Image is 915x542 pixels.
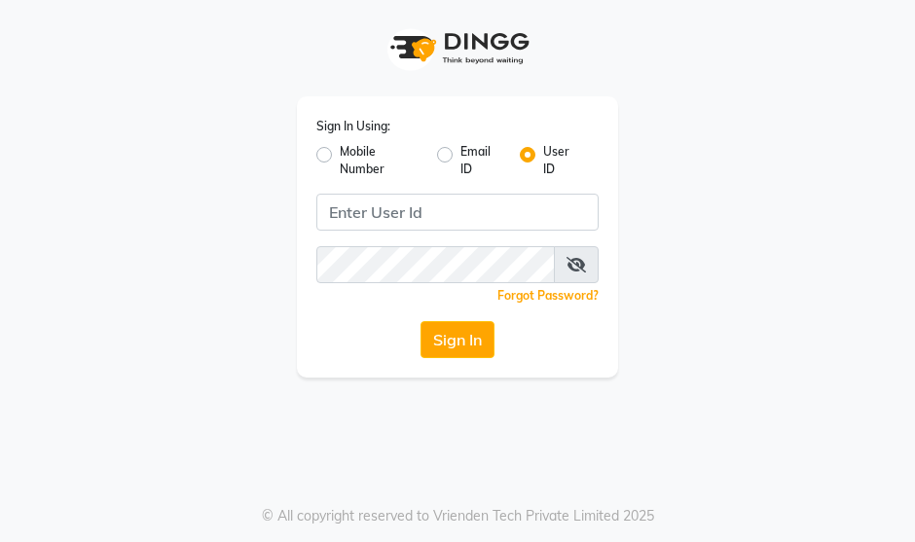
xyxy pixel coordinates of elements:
input: Username [316,194,599,231]
label: Mobile Number [340,143,421,178]
label: User ID [543,143,583,178]
img: logo1.svg [380,19,535,77]
label: Email ID [460,143,504,178]
a: Forgot Password? [497,288,599,303]
input: Username [316,246,555,283]
label: Sign In Using: [316,118,390,135]
button: Sign In [421,321,494,358]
